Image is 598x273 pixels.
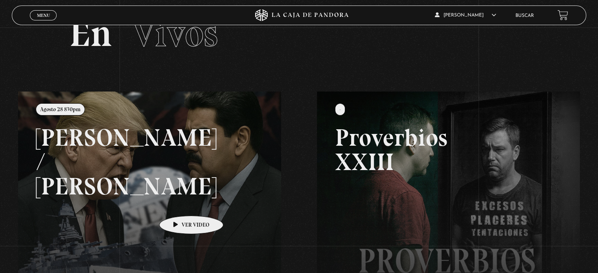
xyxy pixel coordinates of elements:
span: Cerrar [34,20,53,25]
h2: En [69,15,528,52]
span: Vivos [132,11,218,56]
a: View your shopping cart [558,10,568,20]
span: [PERSON_NAME] [435,13,496,18]
span: Menu [37,13,50,18]
a: Buscar [515,13,534,18]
